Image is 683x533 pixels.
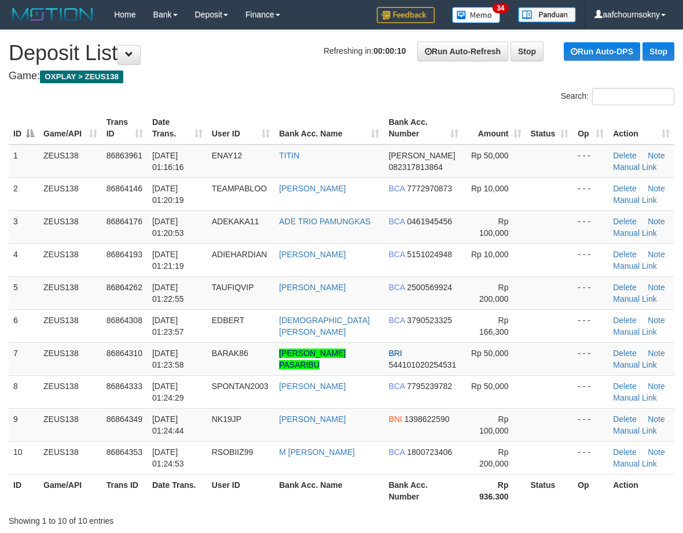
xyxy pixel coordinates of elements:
span: 86864146 [107,184,142,193]
th: Trans ID [102,474,148,507]
span: [DATE] 01:21:19 [152,250,184,271]
span: BCA [388,184,405,193]
a: Note [648,447,665,457]
a: Manual Link [613,459,657,468]
span: Copy 1398622590 to clipboard [405,414,450,424]
span: ENAY12 [212,151,243,160]
span: [DATE] 01:20:53 [152,217,184,238]
span: ADEKAKA11 [212,217,259,226]
span: 86864310 [107,349,142,358]
span: [DATE] 01:16:16 [152,151,184,172]
span: BNI [388,414,402,424]
th: Bank Acc. Name: activate to sort column ascending [274,112,384,145]
a: Note [648,349,665,358]
th: Bank Acc. Number [384,474,462,507]
th: Action [608,474,674,507]
a: Stop [642,42,674,61]
span: BCA [388,250,405,259]
span: 86864333 [107,382,142,391]
span: NK19JP [212,414,241,424]
img: panduan.png [518,7,576,23]
a: [PERSON_NAME] [279,283,346,292]
a: TITIN [279,151,299,160]
span: Copy 544101020254531 to clipboard [388,360,456,369]
span: OXPLAY > ZEUS138 [40,71,123,83]
span: [DATE] 01:24:53 [152,447,184,468]
strong: 00:00:10 [373,46,406,55]
a: Delete [613,382,636,391]
th: ID [9,474,39,507]
a: Manual Link [613,294,657,303]
span: [DATE] 01:24:29 [152,382,184,402]
span: Rp 10,000 [471,250,509,259]
span: Rp 100,000 [479,414,509,435]
td: - - - [573,342,608,375]
span: 86864353 [107,447,142,457]
th: Status [526,474,574,507]
span: Copy 7772970873 to clipboard [407,184,452,193]
a: [PERSON_NAME] [279,382,346,391]
span: Copy 1800723406 to clipboard [407,447,452,457]
a: Note [648,151,665,160]
td: ZEUS138 [39,210,102,243]
a: Note [648,283,665,292]
span: BCA [388,283,405,292]
span: EDBERT [212,316,245,325]
span: [PERSON_NAME] [388,151,455,160]
a: Delete [613,217,636,226]
span: [DATE] 01:23:57 [152,316,184,336]
span: BRI [388,349,402,358]
span: Copy 082317813864 to clipboard [388,162,442,172]
td: - - - [573,408,608,441]
span: BCA [388,447,405,457]
span: ADIEHARDIAN [212,250,267,259]
a: Delete [613,447,636,457]
span: Rp 50,000 [471,151,509,160]
td: ZEUS138 [39,309,102,342]
th: Amount: activate to sort column ascending [463,112,526,145]
span: 86864176 [107,217,142,226]
span: [DATE] 01:23:58 [152,349,184,369]
div: Showing 1 to 10 of 10 entries [9,510,276,527]
span: Copy 2500569924 to clipboard [407,283,452,292]
a: Delete [613,250,636,259]
td: 4 [9,243,39,276]
th: Date Trans.: activate to sort column ascending [148,112,207,145]
td: ZEUS138 [39,408,102,441]
img: Feedback.jpg [377,7,435,23]
td: ZEUS138 [39,177,102,210]
th: Game/API [39,474,102,507]
a: Manual Link [613,195,657,205]
a: [PERSON_NAME] [279,184,346,193]
td: ZEUS138 [39,145,102,178]
a: Note [648,414,665,424]
a: Delete [613,151,636,160]
td: ZEUS138 [39,243,102,276]
span: Rp 200,000 [479,283,509,303]
th: Trans ID: activate to sort column ascending [102,112,148,145]
td: - - - [573,276,608,309]
a: Manual Link [613,360,657,369]
th: Action: activate to sort column ascending [608,112,674,145]
th: ID: activate to sort column descending [9,112,39,145]
span: 86864193 [107,250,142,259]
span: 86864349 [107,414,142,424]
td: ZEUS138 [39,441,102,474]
span: BCA [388,382,405,391]
th: Rp 936.300 [463,474,526,507]
th: User ID [207,474,275,507]
a: Note [648,382,665,391]
span: 86864262 [107,283,142,292]
td: 1 [9,145,39,178]
img: MOTION_logo.png [9,6,97,23]
td: ZEUS138 [39,375,102,408]
span: 86864308 [107,316,142,325]
a: [PERSON_NAME] PASARIBU [279,349,346,369]
td: - - - [573,145,608,178]
span: BCA [388,316,405,325]
td: - - - [573,441,608,474]
td: - - - [573,243,608,276]
td: - - - [573,375,608,408]
a: Manual Link [613,162,657,172]
a: Manual Link [613,228,657,238]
